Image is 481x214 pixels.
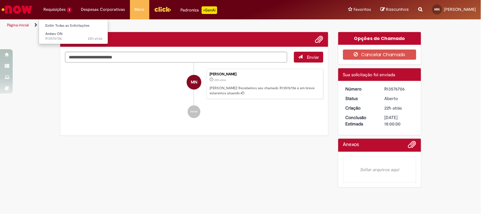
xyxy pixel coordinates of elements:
[39,19,108,44] ul: Requisições
[181,6,217,14] div: Padroniza
[45,31,62,36] span: Ambev ON
[385,105,414,111] div: 29/09/2025 12:54:43
[210,72,320,76] div: [PERSON_NAME]
[1,3,33,16] img: ServiceNow
[187,75,201,90] div: Miguel Carvalho Faria Neto
[214,78,226,82] span: 22h atrás
[67,7,72,13] span: 1
[341,86,380,92] dt: Número
[45,36,102,41] span: R13576706
[5,19,316,31] ul: Trilhas de página
[385,114,414,127] div: [DATE] 18:00:00
[338,32,421,45] div: Opções do Chamado
[435,7,440,11] span: MN
[408,140,416,152] button: Adicionar anexos
[385,95,414,102] div: Aberto
[343,72,395,77] span: Sua solicitação foi enviada
[65,69,324,99] li: Miguel Carvalho Faria Neto
[343,142,359,148] h2: Anexos
[386,6,409,12] span: Rascunhos
[65,63,324,125] ul: Histórico de tíquete
[341,95,380,102] dt: Status
[191,75,197,90] span: MN
[343,157,416,183] em: Soltar arquivos aqui
[343,50,416,60] button: Cancelar Chamado
[39,30,109,42] a: Aberto R13576706 : Ambev ON
[315,35,323,43] button: Adicionar anexos
[210,86,320,96] p: [PERSON_NAME]! Recebemos seu chamado R13576706 e em breve estaremos atuando.
[354,6,371,13] span: Favoritos
[294,52,323,63] button: Enviar
[385,86,414,92] div: R13576706
[381,7,409,13] a: Rascunhos
[341,114,380,127] dt: Conclusão Estimada
[341,105,380,111] dt: Criação
[65,52,288,63] textarea: Digite sua mensagem aqui...
[307,54,319,60] span: Enviar
[214,78,226,82] time: 29/09/2025 12:54:43
[385,105,402,111] time: 29/09/2025 12:54:43
[43,6,66,13] span: Requisições
[7,23,29,28] a: Página inicial
[444,7,476,12] span: [PERSON_NAME]
[385,105,402,111] span: 22h atrás
[39,22,109,29] a: Exibir Todas as Solicitações
[88,36,102,41] span: 22h atrás
[135,6,145,13] span: More
[81,6,125,13] span: Despesas Corporativas
[202,6,217,14] p: +GenAi
[154,4,171,14] img: click_logo_yellow_360x200.png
